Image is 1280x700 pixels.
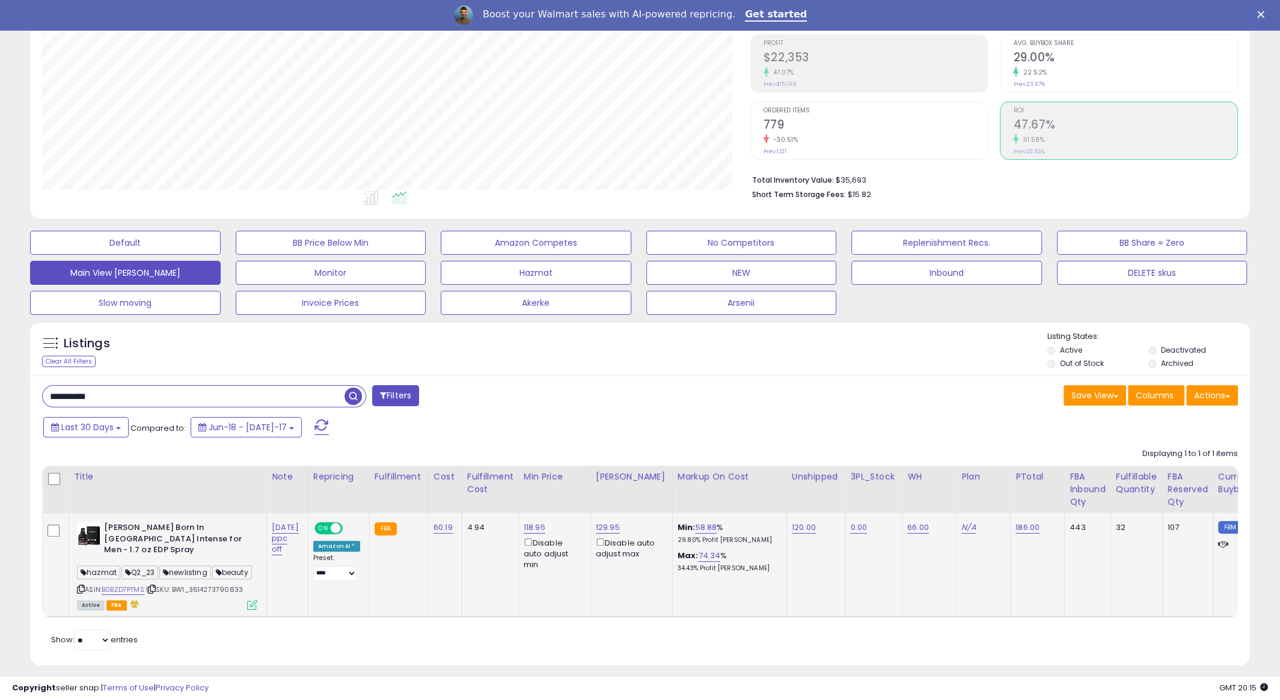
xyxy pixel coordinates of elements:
[12,682,56,693] strong: Copyright
[1218,470,1280,496] div: Current Buybox Price
[43,417,129,437] button: Last 30 Days
[1015,470,1059,483] div: PTotal
[313,541,360,552] div: Amazon AI *
[792,522,816,534] a: 120.00
[764,118,988,134] h2: 779
[30,291,221,315] button: Slow moving
[1168,522,1204,533] div: 107
[441,291,631,315] button: Akerke
[1142,448,1238,460] div: Displaying 1 to 1 of 1 items
[1013,108,1237,114] span: ROI
[454,5,473,25] img: Profile image for Adrian
[156,682,209,693] a: Privacy Policy
[1018,68,1047,77] small: 22.52%
[64,335,110,352] h5: Listings
[272,522,299,555] a: [DATE] ppc off
[1047,331,1250,342] p: Listing States:
[1161,345,1206,355] label: Deactivated
[1013,40,1237,47] span: Avg. Buybox Share
[851,231,1042,255] button: Replenishment Recs.
[441,261,631,285] button: Hazmat
[121,565,158,579] span: Q2_23
[1057,261,1248,285] button: DELETE skus
[341,523,360,534] span: OFF
[159,565,211,579] span: newlisting
[375,522,397,535] small: FBA
[1070,470,1106,508] div: FBA inbound Qty
[209,421,287,433] span: Jun-18 - [DATE]-17
[1060,358,1104,368] label: Out of Stock
[695,522,717,534] a: 58.88
[907,470,951,483] div: WH
[1018,135,1044,144] small: 111.58%
[103,682,154,693] a: Terms of Use
[1064,385,1126,406] button: Save View
[51,634,138,645] span: Show: entries
[1116,470,1157,496] div: Fulfillable Quantity
[313,470,364,483] div: Repricing
[752,172,1229,186] li: $35,693
[764,108,988,114] span: Ordered Items
[745,8,807,22] a: Get started
[1219,682,1268,693] span: 2025-08-17 20:15 GMT
[850,470,897,483] div: 3PL_Stock
[1218,521,1242,534] small: FBM
[127,600,139,608] i: hazardous material
[672,466,786,513] th: The percentage added to the cost of goods (COGS) that forms the calculator for Min & Max prices.
[769,135,798,144] small: -30.51%
[236,231,426,255] button: BB Price Below Min
[467,522,509,533] div: 4.94
[1057,231,1248,255] button: BB Share = Zero
[850,522,867,534] a: 0.00
[372,385,419,406] button: Filters
[316,523,331,534] span: ON
[769,68,794,77] small: 47.07%
[1168,470,1208,508] div: FBA Reserved Qty
[236,261,426,285] button: Monitor
[698,550,720,562] a: 74.34
[104,522,250,559] b: [PERSON_NAME] Born In [GEOGRAPHIC_DATA] Intense for Men - 1.7 oz EDP Spray
[191,417,302,437] button: Jun-18 - [DATE]-17
[1013,81,1044,88] small: Prev: 23.67%
[483,8,735,20] div: Boost your Walmart sales with AI-powered repricing.
[467,470,513,496] div: Fulfillment Cost
[313,554,360,581] div: Preset:
[42,356,96,367] div: Clear All Filters
[646,291,837,315] button: Arsenii
[102,585,144,595] a: B0BZD7PTMS
[433,522,453,534] a: 60.19
[1128,385,1184,406] button: Columns
[30,231,221,255] button: Default
[524,522,545,534] a: 118.95
[764,50,988,67] h2: $22,353
[1011,466,1065,513] th: CSV column name: cust_attr_1_PTotal
[786,466,845,513] th: CSV column name: cust_attr_4_Unshipped
[1116,522,1153,533] div: 32
[678,470,782,483] div: Markup on Cost
[792,470,841,483] div: Unshipped
[1013,148,1044,155] small: Prev: 22.53%
[851,261,1042,285] button: Inbound
[1186,385,1238,406] button: Actions
[596,522,620,534] a: 129.95
[1013,118,1237,134] h2: 47.67%
[30,261,221,285] button: Main View [PERSON_NAME]
[1161,358,1193,368] label: Archived
[441,231,631,255] button: Amazon Competes
[375,470,423,483] div: Fulfillment
[596,470,667,483] div: [PERSON_NAME]
[678,550,777,573] div: %
[764,81,797,88] small: Prev: $15,199
[845,466,902,513] th: CSV column name: cust_attr_3_3PL_Stock
[272,470,303,483] div: Note
[678,564,777,573] p: 34.43% Profit [PERSON_NAME]
[957,466,1011,513] th: CSV column name: cust_attr_5_Plan
[12,683,209,694] div: seller snap | |
[848,189,871,200] span: $15.82
[74,470,262,483] div: Title
[77,522,101,546] img: 41Z7yn+qqQL._SL40_.jpg
[646,261,837,285] button: NEW
[678,550,699,561] b: Max:
[146,585,243,594] span: | SKU: BW1_3614273790833
[961,470,1005,483] div: Plan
